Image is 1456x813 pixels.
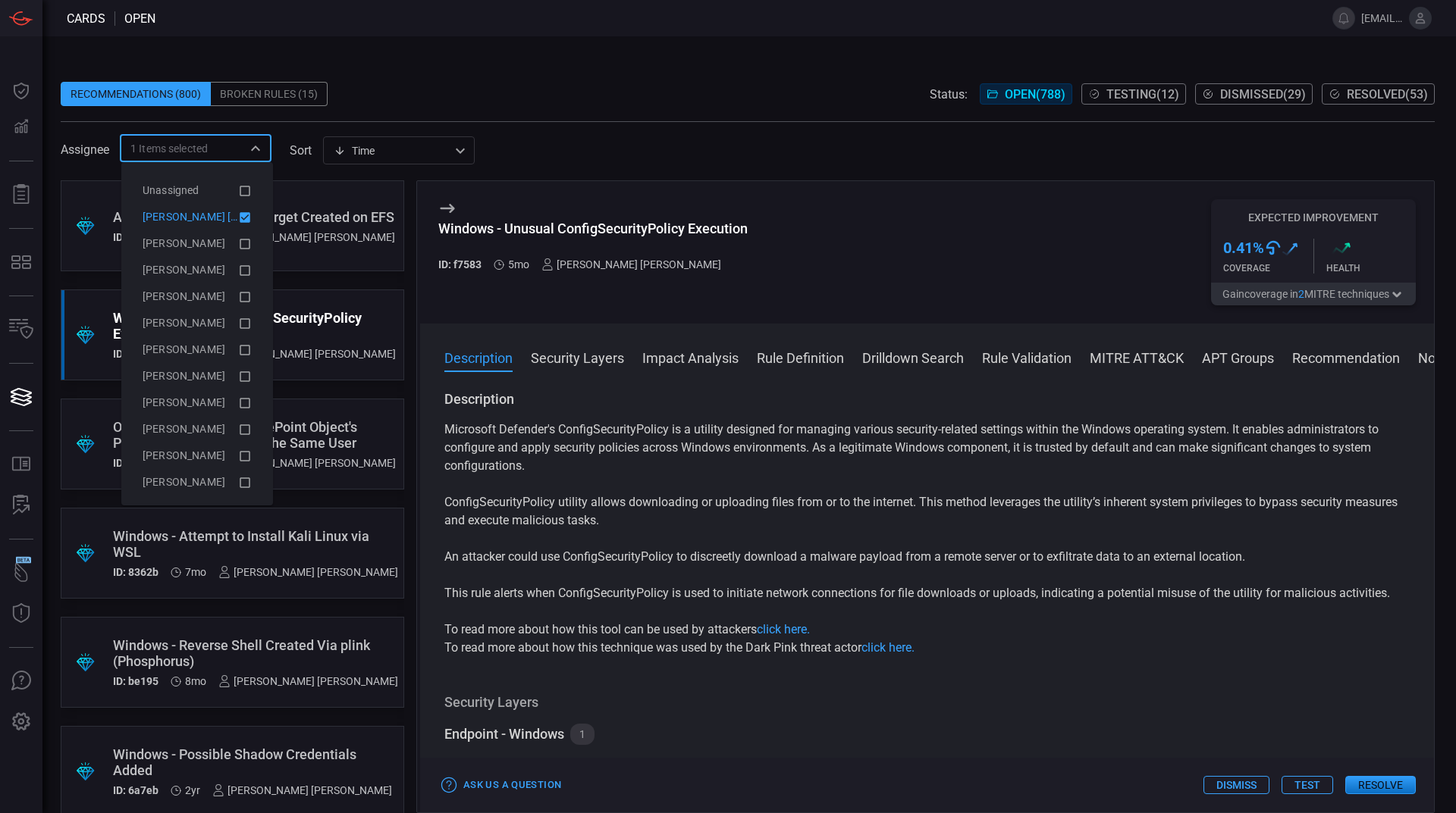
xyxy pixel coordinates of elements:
button: Rule Definition [757,348,844,366]
button: Test [1282,776,1333,794]
h5: ID: 6a7eb [113,784,158,796]
a: click here. [861,640,915,655]
div: [PERSON_NAME] [PERSON_NAME] [216,348,396,360]
li: Christopher Randazzo [130,389,264,416]
button: Impact Analysis [642,348,739,366]
button: Dismiss [1203,776,1269,794]
span: [EMAIL_ADDRESS][DOMAIN_NAME] [1361,12,1403,24]
span: [PERSON_NAME] [143,396,225,408]
div: Health [1326,263,1417,274]
button: MITRE - Detection Posture [3,244,39,280]
li: Kevin Kennedy [130,496,264,522]
span: [PERSON_NAME] [143,317,225,329]
button: Ask Us A Question [3,663,39,699]
span: [PERSON_NAME] [143,476,225,488]
h5: ID: 589fb [113,457,156,469]
div: Windows - Unusual ConfigSecurityPolicy Execution [113,310,396,342]
label: sort [290,143,312,158]
button: Preferences [3,704,39,740]
button: Resolved(53) [1322,83,1435,105]
button: Cards [3,379,39,415]
div: [PERSON_NAME] [PERSON_NAME] [218,675,398,687]
button: Recommendation [1292,348,1400,366]
span: [PERSON_NAME] [143,343,225,355]
span: Dismissed ( 29 ) [1220,87,1306,102]
button: Rule Validation [982,348,1072,366]
h5: ID: f7583 [113,348,156,360]
h3: Description [444,390,1410,408]
span: Jan 24, 2024 7:20 PM [185,784,200,796]
li: Bhatia Ravish [130,310,264,336]
span: Apr 08, 2025 2:03 PM [508,258,529,270]
div: AWS - A File or a Mount Target Created on EFS [113,209,395,225]
li: Benedict Tawish [130,283,264,310]
span: Open ( 788 ) [1005,87,1065,102]
h5: ID: f7583 [438,258,482,270]
span: Feb 10, 2025 9:17 PM [185,566,206,578]
button: Ask Us a Question [438,774,565,797]
div: Windows - Unusual ConfigSecurityPolicy Execution [438,220,748,236]
p: This rule alerts when ConfigSecurityPolicy is used to initiate network connections for file downl... [444,584,1410,602]
h5: ID: 7bbcf [113,231,155,243]
button: Dashboard [3,73,39,109]
button: ALERT ANALYSIS [3,487,39,524]
span: Status: [930,87,968,102]
div: Windows - Reverse Shell Created Via plink (Phosphorus) [113,637,398,669]
li: Ilya Niyazov [130,416,264,442]
button: Wingman [3,555,39,591]
div: [PERSON_NAME] [PERSON_NAME] [215,231,395,243]
h5: ID: be195 [113,675,158,687]
p: To read more about how this tool can be used by attackers [444,621,1410,639]
span: [PERSON_NAME] [143,290,225,302]
div: Windows - Possible Shadow Credentials Added [113,746,392,778]
div: [PERSON_NAME] [PERSON_NAME] [212,784,392,796]
a: click here. [757,622,810,636]
button: APT Groups [1202,348,1274,366]
li: Mahes MK Kumar (Myself) [130,204,264,230]
span: open [124,11,155,26]
div: Recommendations (800) [61,82,211,106]
button: Security Layers [531,348,624,366]
button: Rule Catalog [3,446,39,483]
li: Jayeeta Sarkar [130,469,264,496]
li: Christopher Cammilleri [130,336,264,363]
button: Drilldown Search [862,348,964,366]
span: Resolved ( 53 ) [1347,87,1428,102]
button: Detections [3,109,39,145]
button: Testing(12) [1081,83,1186,105]
button: Threat Intelligence [3,596,39,632]
li: James Clampett [130,442,264,469]
li: Anthony Prezenchuk [130,257,264,283]
p: Microsoft Defender's ConfigSecurityPolicy is a utility designed for managing various security-rel... [444,421,1410,475]
p: To read more about how this technique was used by the Dark Pink threat actor [444,639,1410,657]
span: [PERSON_NAME] [143,370,225,382]
h3: 0.41 % [1223,239,1264,257]
li: Ankit Pandya [130,230,264,257]
span: Testing ( 12 ) [1106,87,1179,102]
span: [PERSON_NAME] [143,423,225,435]
h5: Expected Improvement [1211,211,1416,224]
div: [PERSON_NAME] [PERSON_NAME] [216,457,396,469]
span: Jan 21, 2025 2:12 PM [185,675,206,687]
span: Unassigned [143,184,199,196]
span: Assignee [61,142,109,157]
button: Dismissed(29) [1195,83,1313,105]
span: [PERSON_NAME] [PERSON_NAME] (Myself) [143,211,352,223]
span: 1 Items selected [130,141,208,156]
button: Reports [3,177,39,213]
span: [PERSON_NAME] [143,264,225,276]
p: ConfigSecurityPolicy utility allows downloading or uploading files from or to the internet. This ... [444,493,1410,530]
h3: Security Layers [444,693,1410,711]
button: Notes [1418,348,1454,366]
h5: ID: 8362b [113,566,158,578]
button: Description [444,348,513,366]
div: Coverage [1223,263,1313,274]
div: Office 365 - Multiple SharePoint Object's Permissions Changed by the Same User [113,419,396,451]
button: Inventory [3,311,39,348]
div: [PERSON_NAME] [PERSON_NAME] [541,258,721,270]
button: Close [245,138,266,159]
span: [PERSON_NAME] [143,237,225,249]
button: Open(788) [980,83,1072,105]
span: [PERSON_NAME] [143,449,225,461]
div: Windows - Attempt to Install Kali Linux via WSL [113,528,398,560]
